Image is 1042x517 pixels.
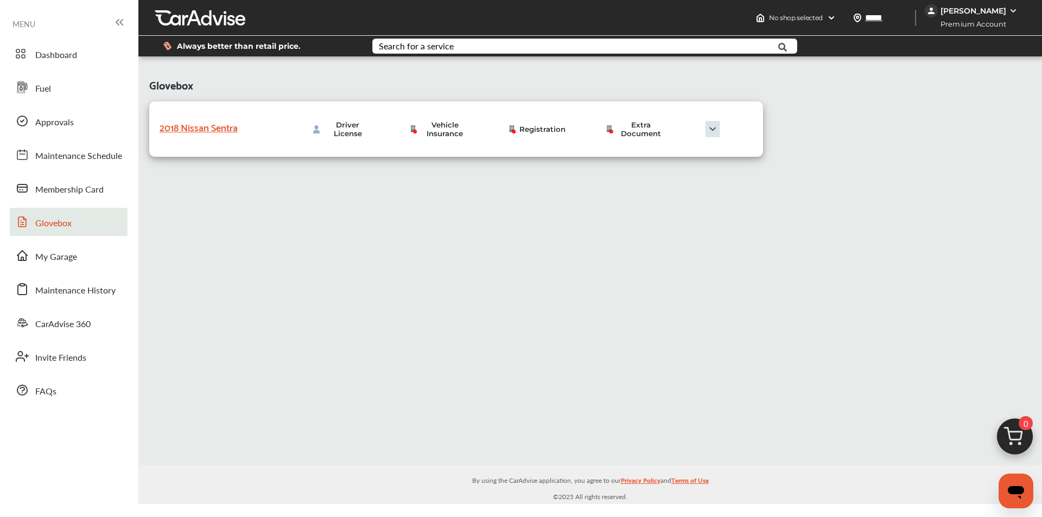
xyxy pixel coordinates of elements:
[10,342,128,371] a: Invite Friends
[411,125,417,133] img: Ic_driverinsurancenotupdated.7a0394b7.svg
[10,275,128,303] a: Maintenance History
[607,125,613,133] img: Ic_driverinsurancenotupdated.7a0394b7.svg
[671,474,709,491] a: Terms of Use
[915,10,916,26] img: header-divider.bc55588e.svg
[769,14,823,22] span: No shop selected
[35,216,72,231] span: Glovebox
[926,18,1014,30] span: Premium Account
[35,385,56,399] span: FAQs
[177,42,301,50] span: Always better than retail price.
[35,351,86,365] span: Invite Friends
[35,183,104,197] span: Membership Card
[160,118,268,135] div: 2018 Nissan Sentra
[411,120,471,138] div: Document will expire in next 60 days
[379,42,454,50] div: Search for a service
[621,474,660,491] a: Privacy Policy
[10,174,128,202] a: Membership Card
[149,73,193,94] span: Glovebox
[138,474,1042,486] p: By using the CarAdvise application, you agree to our and
[35,317,91,331] span: CarAdvise 360
[35,284,116,298] span: Maintenance History
[313,125,320,133] img: Ic_Driver%20license.58b2f069.svg
[756,14,765,22] img: header-home-logo.8d720a4f.svg
[35,116,74,130] span: Approvals
[35,250,77,264] span: My Garage
[1009,7,1018,15] img: WGsFRI8htEPBVLJbROoPRyZpYNWhNONpIPPETTm6eUC0GeLEiAAAAAElFTkSuQmCC
[35,149,122,163] span: Maintenance Schedule
[10,376,128,404] a: FAQs
[420,120,470,138] span: Vehicle Insurance
[941,6,1006,16] div: [PERSON_NAME]
[685,121,740,137] img: Ic_dropdown.3e6f82a4.svg
[509,125,517,133] img: Ic_driverinsurancenotupdated.7a0394b7.svg
[12,20,35,28] span: MENU
[519,125,566,133] span: Registration
[10,141,128,169] a: Maintenance Schedule
[607,120,666,138] div: Document will expire in next 60 days
[138,465,1042,504] div: © 2025 All rights reserved.
[10,208,128,236] a: Glovebox
[35,82,51,96] span: Fuel
[313,120,372,138] div: Upload Document
[925,4,938,17] img: jVpblrzwTbfkPYzPPzSLxeg0AAAAASUVORK5CYII=
[1019,416,1033,430] span: 0
[999,474,1033,508] iframe: Button to launch messaging window
[10,309,128,337] a: CarAdvise 360
[323,120,372,138] span: Driver License
[509,125,566,133] div: Document will expire in next 60 days
[10,241,128,270] a: My Garage
[10,73,128,101] a: Fuel
[35,48,77,62] span: Dashboard
[827,14,836,22] img: header-down-arrow.9dd2ce7d.svg
[616,120,666,138] span: Extra Document
[989,413,1041,465] img: cart_icon.3d0951e8.svg
[10,107,128,135] a: Approvals
[10,40,128,68] a: Dashboard
[853,14,862,22] img: location_vector.a44bc228.svg
[163,41,171,50] img: dollor_label_vector.a70140d1.svg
